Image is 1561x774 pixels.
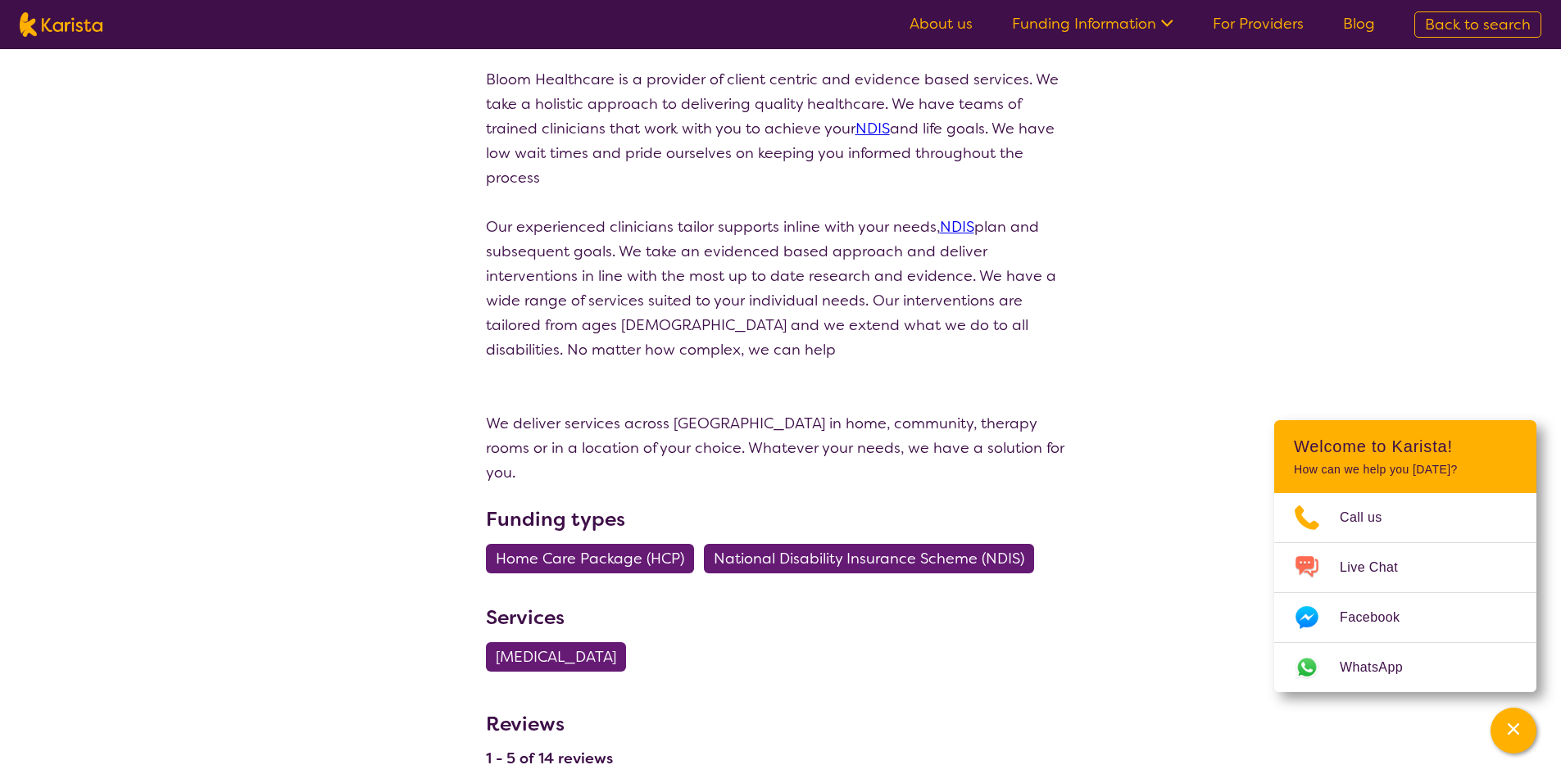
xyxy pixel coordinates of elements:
[1340,555,1418,580] span: Live Chat
[486,549,704,568] a: Home Care Package (HCP)
[1012,14,1173,34] a: Funding Information
[1274,493,1536,692] ul: Choose channel
[1340,505,1402,530] span: Call us
[486,701,613,739] h3: Reviews
[486,603,1076,632] h3: Services
[486,215,1076,362] p: Our experienced clinicians tailor supports inline with your needs, plan and subsequent goals. We ...
[714,544,1024,573] span: National Disability Insurance Scheme (NDIS)
[1491,708,1536,754] button: Channel Menu
[486,505,1076,534] h3: Funding types
[486,647,636,667] a: [MEDICAL_DATA]
[1213,14,1304,34] a: For Providers
[704,549,1044,568] a: National Disability Insurance Scheme (NDIS)
[486,411,1076,485] p: We deliver services across [GEOGRAPHIC_DATA] in home, community, therapy rooms or in a location o...
[855,119,890,138] a: NDIS
[1274,643,1536,692] a: Web link opens in a new tab.
[910,14,973,34] a: About us
[20,12,102,37] img: Karista logo
[496,544,684,573] span: Home Care Package (HCP)
[940,217,974,237] a: NDIS
[496,642,616,672] span: [MEDICAL_DATA]
[1340,655,1423,680] span: WhatsApp
[1340,605,1419,630] span: Facebook
[1343,14,1375,34] a: Blog
[486,67,1076,190] p: Bloom Healthcare is a provider of client centric and evidence based services. We take a holistic ...
[1294,437,1517,456] h2: Welcome to Karista!
[1414,11,1541,38] a: Back to search
[1294,463,1517,477] p: How can we help you [DATE]?
[1274,420,1536,692] div: Channel Menu
[1425,15,1531,34] span: Back to search
[486,749,613,768] h4: 1 - 5 of 14 reviews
